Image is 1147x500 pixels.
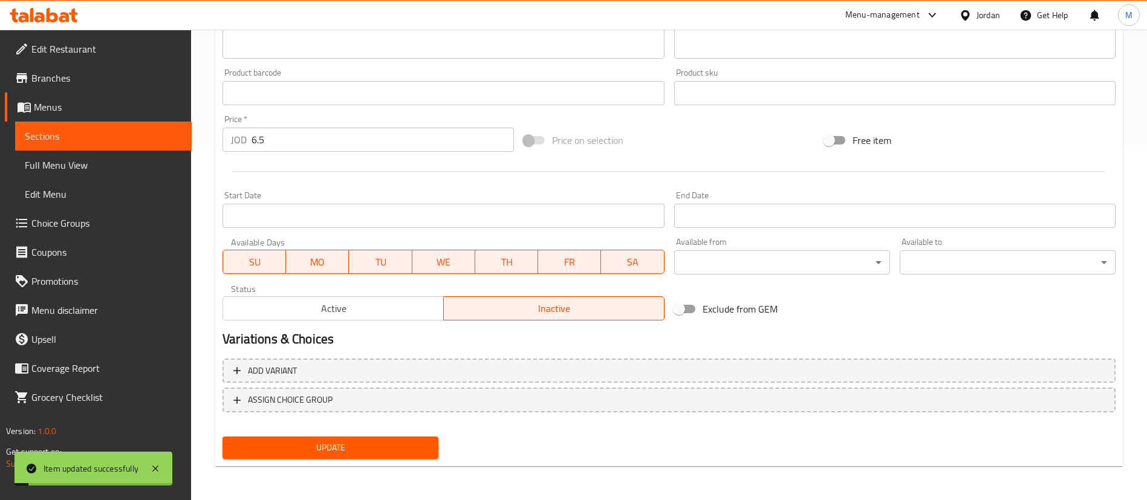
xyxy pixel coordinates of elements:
span: Grocery Checklist [31,390,182,404]
div: Jordan [976,8,1000,22]
span: Active [228,300,439,317]
button: FR [538,250,601,274]
div: Menu-management [845,8,920,22]
span: TU [354,253,407,271]
span: Add variant [248,363,297,378]
span: Menus [34,100,182,114]
span: Edit Menu [25,187,182,201]
input: Please enter product sku [674,81,1116,105]
div: Item updated successfully [44,462,138,475]
h2: Variations & Choices [223,330,1116,348]
a: Grocery Checklist [5,383,192,412]
button: TU [349,250,412,274]
button: ASSIGN CHOICE GROUP [223,388,1116,412]
span: Update [232,440,429,455]
div: ​ [674,250,890,274]
input: Please enter price [252,128,514,152]
span: Edit Restaurant [31,42,182,56]
a: Choice Groups [5,209,192,238]
a: Upsell [5,325,192,354]
span: Get support on: [6,444,62,459]
a: Promotions [5,267,192,296]
button: SU [223,250,286,274]
button: SA [601,250,664,274]
span: TH [480,253,533,271]
span: MO [291,253,344,271]
button: Active [223,296,444,320]
span: Branches [31,71,182,85]
a: Menu disclaimer [5,296,192,325]
a: Coverage Report [5,354,192,383]
button: Inactive [443,296,664,320]
span: FR [543,253,596,271]
a: Full Menu View [15,151,192,180]
a: Menus [5,93,192,122]
button: WE [412,250,475,274]
span: Version: [6,423,36,439]
span: Choice Groups [31,216,182,230]
div: ​ [900,250,1116,274]
span: Promotions [31,274,182,288]
a: Edit Menu [15,180,192,209]
span: Full Menu View [25,158,182,172]
a: Coupons [5,238,192,267]
span: SA [606,253,659,271]
span: Sections [25,129,182,143]
span: Exclude from GEM [703,302,778,316]
input: Please enter product barcode [223,81,664,105]
p: JOD [231,132,247,147]
a: Sections [15,122,192,151]
span: SU [228,253,281,271]
button: TH [475,250,538,274]
button: Update [223,437,438,459]
span: Free item [853,133,891,148]
a: Support.OpsPlatform [6,456,83,472]
span: Upsell [31,332,182,346]
a: Edit Restaurant [5,34,192,63]
span: WE [417,253,470,271]
span: 1.0.0 [37,423,56,439]
span: Price on selection [552,133,623,148]
a: Branches [5,63,192,93]
span: Menu disclaimer [31,303,182,317]
span: ASSIGN CHOICE GROUP [248,392,333,407]
span: Coverage Report [31,361,182,375]
span: Inactive [449,300,660,317]
span: M [1125,8,1132,22]
span: Coupons [31,245,182,259]
button: MO [286,250,349,274]
button: Add variant [223,359,1116,383]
